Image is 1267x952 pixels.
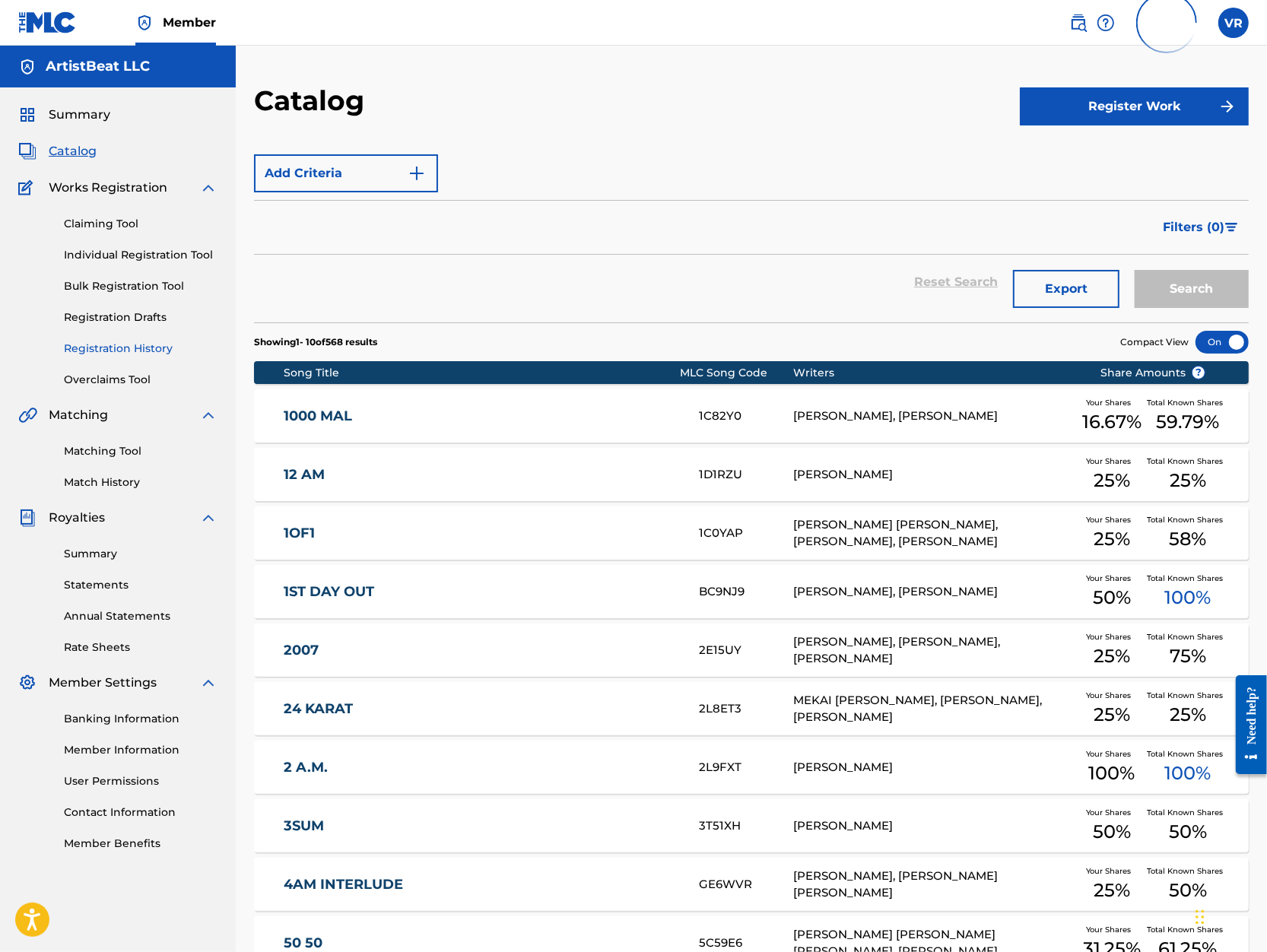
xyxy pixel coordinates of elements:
[46,58,150,75] h5: ArtistBeat LLC
[1192,367,1205,379] span: ?
[1069,14,1088,32] img: search
[64,639,218,655] a: Rate Sheets
[1164,584,1211,611] span: 100 %
[199,509,218,527] img: expand
[1147,924,1229,935] span: Total Known Shares
[1191,879,1267,952] div: Chat Widget
[49,406,108,424] span: Matching
[18,406,37,424] img: Matching
[254,147,1249,322] form: Search Form
[64,773,218,789] a: User Permissions
[49,142,97,160] span: Catalog
[64,309,218,325] a: Registration Drafts
[1196,894,1205,940] div: Drag
[18,509,37,527] img: Royalties
[1100,365,1205,381] span: Share Amounts
[1094,525,1130,553] span: 25 %
[1170,643,1206,670] span: 75 %
[284,817,678,835] a: 3SUM
[699,466,793,484] div: 1D1RZU
[135,14,154,32] img: Top Rightsholder
[1147,397,1229,408] span: Total Known Shares
[699,642,793,659] div: 2E15UY
[18,142,97,160] a: CatalogCatalog
[1094,467,1130,494] span: 25 %
[1086,748,1137,760] span: Your Shares
[1164,760,1211,787] span: 100 %
[64,711,218,727] a: Banking Information
[793,759,1077,776] div: [PERSON_NAME]
[284,408,678,425] a: 1000 MAL
[699,700,793,718] div: 2L8ET3
[1154,208,1249,246] button: Filters (0)
[64,474,218,490] a: Match History
[793,583,1077,601] div: [PERSON_NAME], [PERSON_NAME]
[1093,584,1131,611] span: 50 %
[1097,8,1115,38] div: Help
[64,577,218,593] a: Statements
[1086,865,1137,877] span: Your Shares
[1086,397,1137,408] span: Your Shares
[1147,455,1229,467] span: Total Known Shares
[64,836,218,852] a: Member Benefits
[284,935,678,952] a: 50 50
[699,876,793,893] div: GE6WVR
[18,106,37,124] img: Summary
[64,742,218,758] a: Member Information
[793,466,1077,484] div: [PERSON_NAME]
[64,608,218,624] a: Annual Statements
[1170,467,1206,494] span: 25 %
[18,674,37,692] img: Member Settings
[284,759,678,776] a: 2 A.M.
[1169,525,1206,553] span: 58 %
[793,365,1077,381] div: Writers
[1086,631,1137,643] span: Your Shares
[1094,877,1130,904] span: 25 %
[18,179,38,197] img: Works Registration
[1093,818,1131,846] span: 50 %
[1147,748,1229,760] span: Total Known Shares
[1169,877,1207,904] span: 50 %
[1163,218,1224,236] span: Filters ( 0 )
[254,84,372,118] h2: Catalog
[49,674,157,692] span: Member Settings
[1020,87,1249,125] button: Register Work
[793,516,1077,551] div: [PERSON_NAME] [PERSON_NAME], [PERSON_NAME], [PERSON_NAME]
[699,759,793,776] div: 2L9FXT
[793,817,1077,835] div: [PERSON_NAME]
[18,142,37,160] img: Catalog
[49,179,167,197] span: Works Registration
[49,106,110,124] span: Summary
[1170,701,1206,728] span: 25 %
[1224,663,1267,785] iframe: Resource Center
[64,247,218,263] a: Individual Registration Tool
[680,365,793,381] div: MLC Song Code
[284,525,678,542] a: 1OF1
[64,443,218,459] a: Matching Tool
[1013,270,1119,308] button: Export
[1147,865,1229,877] span: Total Known Shares
[699,525,793,542] div: 1C0YAP
[1147,807,1229,818] span: Total Known Shares
[1094,701,1130,728] span: 25 %
[284,365,680,381] div: Song Title
[1218,8,1249,38] div: User Menu
[1086,690,1137,701] span: Your Shares
[1094,643,1130,670] span: 25 %
[699,935,793,952] div: 5C59E6
[699,408,793,425] div: 1C82Y0
[1086,455,1137,467] span: Your Shares
[64,216,218,232] a: Claiming Tool
[793,408,1077,425] div: [PERSON_NAME], [PERSON_NAME]
[163,14,216,31] span: Member
[284,466,678,484] a: 12 AM
[49,509,105,527] span: Royalties
[793,633,1077,668] div: [PERSON_NAME], [PERSON_NAME], [PERSON_NAME]
[1225,223,1238,232] img: filter
[284,642,678,659] a: 2007
[699,817,793,835] div: 3T51XH
[284,583,678,601] a: 1ST DAY OUT
[1169,818,1207,846] span: 50 %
